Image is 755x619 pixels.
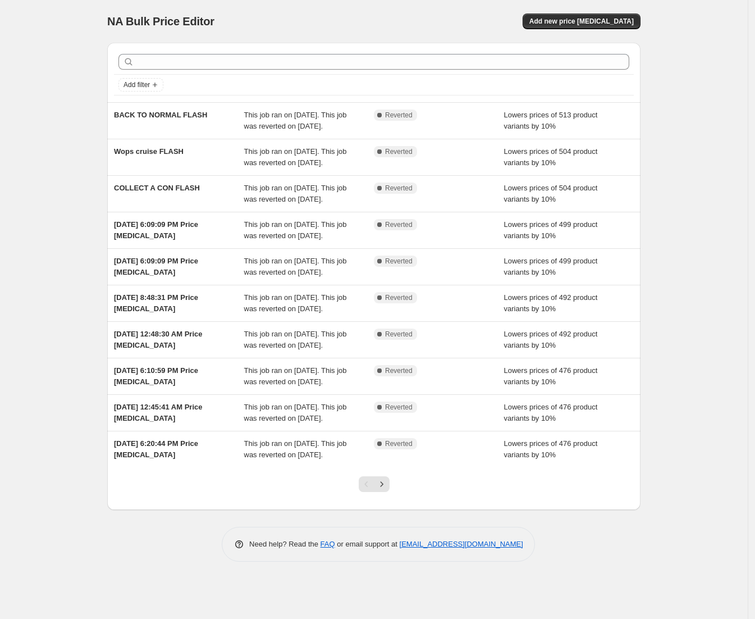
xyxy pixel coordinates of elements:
[321,540,335,548] a: FAQ
[114,293,198,313] span: [DATE] 8:48:31 PM Price [MEDICAL_DATA]
[385,330,413,339] span: Reverted
[504,366,598,386] span: Lowers prices of 476 product variants by 10%
[523,13,640,29] button: Add new price [MEDICAL_DATA]
[114,403,203,422] span: [DATE] 12:45:41 AM Price [MEDICAL_DATA]
[114,330,203,349] span: [DATE] 12:48:30 AM Price [MEDICAL_DATA]
[114,184,200,192] span: COLLECT A CON FLASH
[385,293,413,302] span: Reverted
[244,293,347,313] span: This job ran on [DATE]. This job was reverted on [DATE].
[504,330,598,349] span: Lowers prices of 492 product variants by 10%
[114,220,198,240] span: [DATE] 6:09:09 PM Price [MEDICAL_DATA]
[385,403,413,412] span: Reverted
[244,439,347,459] span: This job ran on [DATE]. This job was reverted on [DATE].
[123,80,150,89] span: Add filter
[114,439,198,459] span: [DATE] 6:20:44 PM Price [MEDICAL_DATA]
[504,439,598,459] span: Lowers prices of 476 product variants by 10%
[244,220,347,240] span: This job ran on [DATE]. This job was reverted on [DATE].
[359,476,390,492] nav: Pagination
[529,17,634,26] span: Add new price [MEDICAL_DATA]
[244,111,347,130] span: This job ran on [DATE]. This job was reverted on [DATE].
[385,366,413,375] span: Reverted
[244,147,347,167] span: This job ran on [DATE]. This job was reverted on [DATE].
[504,111,598,130] span: Lowers prices of 513 product variants by 10%
[504,147,598,167] span: Lowers prices of 504 product variants by 10%
[504,403,598,422] span: Lowers prices of 476 product variants by 10%
[385,257,413,266] span: Reverted
[118,78,163,92] button: Add filter
[244,403,347,422] span: This job ran on [DATE]. This job was reverted on [DATE].
[504,293,598,313] span: Lowers prices of 492 product variants by 10%
[244,184,347,203] span: This job ran on [DATE]. This job was reverted on [DATE].
[385,220,413,229] span: Reverted
[107,15,214,28] span: NA Bulk Price Editor
[244,257,347,276] span: This job ran on [DATE]. This job was reverted on [DATE].
[114,147,184,156] span: Wops cruise FLASH
[114,366,198,386] span: [DATE] 6:10:59 PM Price [MEDICAL_DATA]
[114,111,207,119] span: BACK TO NORMAL FLASH
[504,184,598,203] span: Lowers prices of 504 product variants by 10%
[385,184,413,193] span: Reverted
[335,540,400,548] span: or email support at
[504,220,598,240] span: Lowers prices of 499 product variants by 10%
[504,257,598,276] span: Lowers prices of 499 product variants by 10%
[244,366,347,386] span: This job ran on [DATE]. This job was reverted on [DATE].
[374,476,390,492] button: Next
[385,147,413,156] span: Reverted
[385,439,413,448] span: Reverted
[114,257,198,276] span: [DATE] 6:09:09 PM Price [MEDICAL_DATA]
[249,540,321,548] span: Need help? Read the
[244,330,347,349] span: This job ran on [DATE]. This job was reverted on [DATE].
[400,540,523,548] a: [EMAIL_ADDRESS][DOMAIN_NAME]
[385,111,413,120] span: Reverted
